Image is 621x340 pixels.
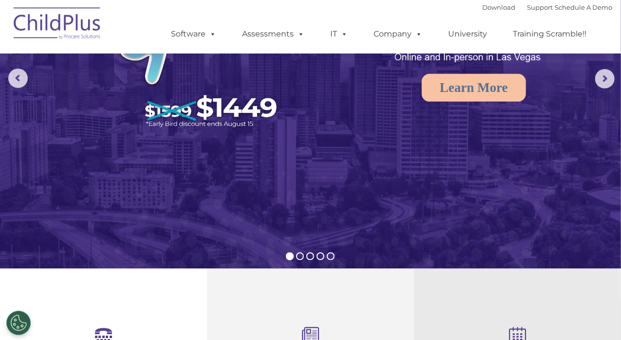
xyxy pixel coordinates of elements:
[483,3,516,11] a: Download
[135,64,165,72] span: Last name
[483,3,613,11] font: |
[9,0,106,49] img: ChildPlus by Procare Solutions
[162,24,226,44] a: Software
[233,24,315,44] a: Assessments
[321,24,358,44] a: IT
[439,24,497,44] a: University
[135,104,177,111] span: Phone number
[504,24,597,44] a: Training Scramble!!
[527,3,553,11] a: Support
[364,24,433,44] a: Company
[422,74,526,102] a: Learn More
[555,3,613,11] a: Schedule A Demo
[6,311,31,335] button: Cookies Settings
